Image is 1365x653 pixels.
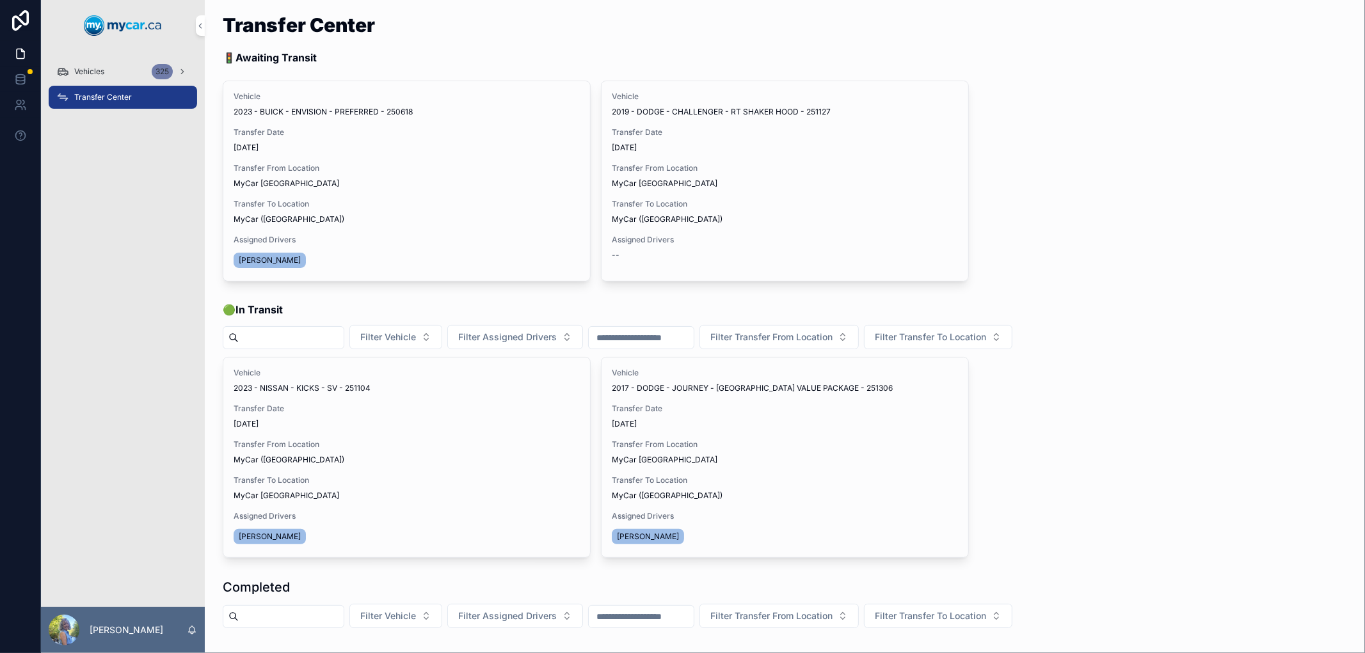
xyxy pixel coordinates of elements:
[234,107,413,117] span: 2023 - BUICK - ENVISION - PREFERRED - 250618
[152,64,173,79] div: 325
[458,610,557,622] span: Filter Assigned Drivers
[223,578,290,596] h1: Completed
[234,127,580,138] span: Transfer Date
[223,302,283,317] span: 🟢
[612,475,958,485] span: Transfer To Location
[234,368,580,378] span: Vehicle
[84,15,162,36] img: App logo
[234,214,344,224] span: MyCar ([GEOGRAPHIC_DATA])
[447,325,583,349] button: Select Button
[234,178,339,189] span: MyCar [GEOGRAPHIC_DATA]
[234,419,580,429] span: [DATE]
[223,81,591,281] a: Vehicle2023 - BUICK - ENVISION - PREFERRED - 250618Transfer Date[DATE]Transfer From LocationMyCar...
[617,531,679,542] span: [PERSON_NAME]
[234,199,580,209] span: Transfer To Location
[612,107,831,117] span: 2019 - DODGE - CHALLENGER - RT SHAKER HOOD - 251127
[239,531,301,542] span: [PERSON_NAME]
[612,404,958,414] span: Transfer Date
[49,60,197,83] a: Vehicles325
[612,199,958,209] span: Transfer To Location
[458,331,557,343] span: Filter Assigned Drivers
[234,491,339,501] span: MyCar [GEOGRAPHIC_DATA]
[349,325,442,349] button: Select Button
[360,331,416,343] span: Filter Vehicle
[234,91,580,102] span: Vehicle
[234,439,580,450] span: Transfer From Location
[223,50,375,65] p: 🚦
[612,250,619,260] span: --
[710,331,833,343] span: Filter Transfer From Location
[612,235,958,245] span: Assigned Drivers
[612,127,958,138] span: Transfer Date
[612,214,722,224] span: MyCar ([GEOGRAPHIC_DATA])
[612,491,722,501] span: MyCar ([GEOGRAPHIC_DATA])
[234,383,371,393] span: 2023 - NISSAN - KICKS - SV - 251104
[360,610,416,622] span: Filter Vehicle
[234,163,580,173] span: Transfer From Location
[349,604,442,628] button: Select Button
[612,455,717,465] span: MyCar [GEOGRAPHIC_DATA]
[612,383,893,393] span: 2017 - DODGE - JOURNEY - [GEOGRAPHIC_DATA] VALUE PACKAGE - 251306
[612,91,958,102] span: Vehicle
[239,255,301,265] span: [PERSON_NAME]
[235,303,283,316] strong: In Transit
[41,51,205,125] div: scrollable content
[710,610,833,622] span: Filter Transfer From Location
[699,604,859,628] button: Select Button
[234,455,344,465] span: MyCar ([GEOGRAPHIC_DATA])
[699,325,859,349] button: Select Button
[234,404,580,414] span: Transfer Date
[223,357,591,558] a: Vehicle2023 - NISSAN - KICKS - SV - 251104Transfer Date[DATE]Transfer From LocationMyCar ([GEOGRA...
[612,439,958,450] span: Transfer From Location
[875,610,986,622] span: Filter Transfer To Location
[234,511,580,521] span: Assigned Drivers
[601,357,969,558] a: Vehicle2017 - DODGE - JOURNEY - [GEOGRAPHIC_DATA] VALUE PACKAGE - 251306Transfer Date[DATE]Transf...
[612,178,717,189] span: MyCar [GEOGRAPHIC_DATA]
[612,419,958,429] span: [DATE]
[612,163,958,173] span: Transfer From Location
[875,331,986,343] span: Filter Transfer To Location
[864,325,1012,349] button: Select Button
[235,51,317,64] strong: Awaiting Transit
[612,368,958,378] span: Vehicle
[447,604,583,628] button: Select Button
[49,86,197,109] a: Transfer Center
[612,143,958,153] span: [DATE]
[612,511,958,521] span: Assigned Drivers
[234,235,580,245] span: Assigned Drivers
[223,15,375,35] h1: Transfer Center
[864,604,1012,628] button: Select Button
[234,143,580,153] span: [DATE]
[74,92,132,102] span: Transfer Center
[90,624,163,636] p: [PERSON_NAME]
[74,67,104,77] span: Vehicles
[601,81,969,281] a: Vehicle2019 - DODGE - CHALLENGER - RT SHAKER HOOD - 251127Transfer Date[DATE]Transfer From Locati...
[234,475,580,485] span: Transfer To Location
